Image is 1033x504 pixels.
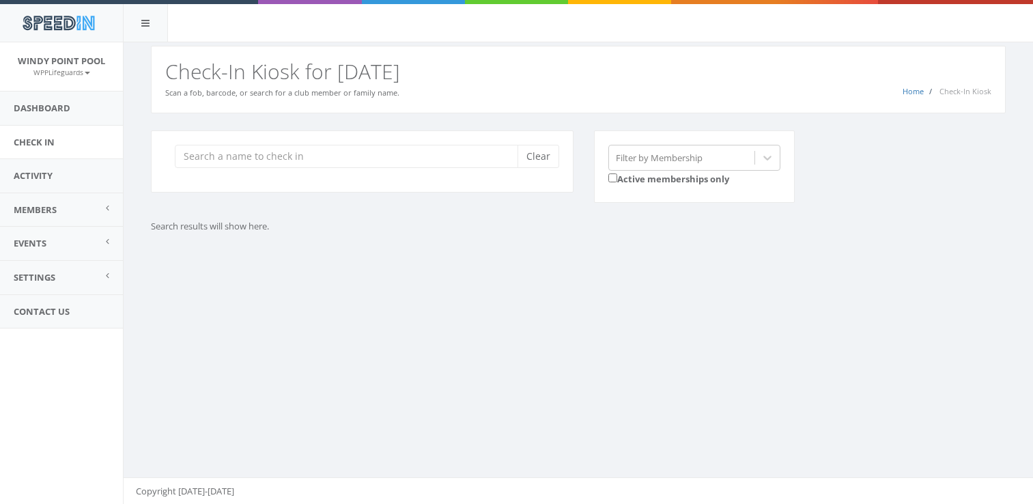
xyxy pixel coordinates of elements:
span: Settings [14,271,55,283]
p: Search results will show here. [151,220,786,233]
div: Filter by Membership [616,151,703,164]
input: Active memberships only [608,173,617,182]
span: Events [14,237,46,249]
h2: Check-In Kiosk for [DATE] [165,60,991,83]
small: WPPLifeguards [33,68,90,77]
label: Active memberships only [608,171,729,186]
span: Windy Point Pool [18,55,105,67]
a: WPPLifeguards [33,66,90,78]
button: Clear [518,145,559,168]
a: Home [903,86,924,96]
span: Members [14,204,57,216]
small: Scan a fob, barcode, or search for a club member or family name. [165,87,399,98]
span: Check-In Kiosk [939,86,991,96]
img: speedin_logo.png [16,10,101,36]
input: Search a name to check in [175,145,528,168]
span: Contact Us [14,305,70,318]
